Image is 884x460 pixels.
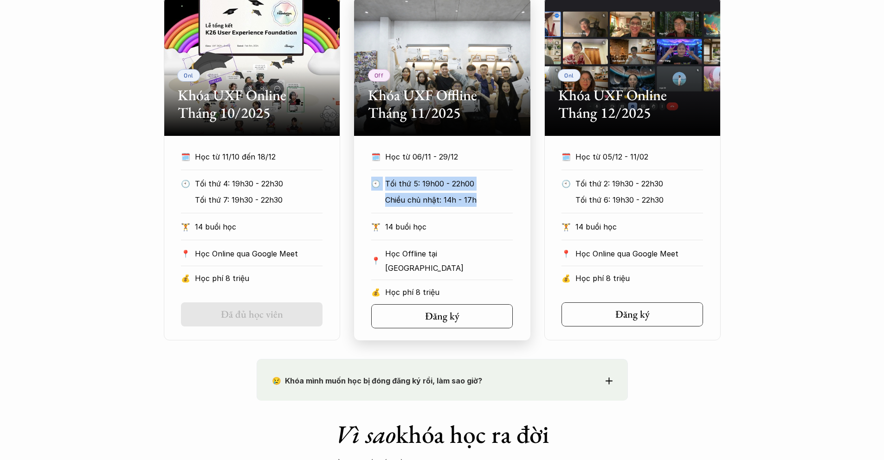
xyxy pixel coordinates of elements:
p: Học Online qua Google Meet [195,247,323,261]
a: Đăng ký [561,302,703,326]
h5: Đăng ký [425,310,459,322]
h5: Đã đủ học viên [221,308,283,320]
h5: Đăng ký [615,308,650,320]
h2: Khóa UXF Online Tháng 10/2025 [178,86,326,122]
p: Tối thứ 2: 19h30 - 22h30 [575,177,703,191]
a: Đăng ký [371,304,513,328]
p: Off [374,72,384,78]
p: 🗓️ [561,150,571,164]
p: Chiều chủ nhật: 14h - 17h [385,193,513,207]
p: Tối thứ 7: 19h30 - 22h30 [195,193,323,207]
h1: khóa học ra đời [257,419,628,449]
p: Onl [564,72,574,78]
p: 🗓️ [371,150,381,164]
p: 🗓️ [181,150,190,164]
p: Học Offline tại [GEOGRAPHIC_DATA] [385,247,513,275]
p: 📍 [181,249,190,258]
p: 14 buổi học [385,220,513,234]
p: 💰 [181,271,190,285]
p: Học phí 8 triệu [385,285,513,299]
p: 🕙 [181,177,190,191]
p: 14 buổi học [575,220,703,234]
p: 🏋️ [561,220,571,234]
p: Học từ 05/12 - 11/02 [575,150,686,164]
p: 💰 [561,271,571,285]
strong: 😢 Khóa mình muốn học bị đóng đăng ký rồi, làm sao giờ? [272,376,482,385]
p: 📍 [371,256,381,265]
p: Học từ 11/10 đến 18/12 [195,150,305,164]
p: Tối thứ 4: 19h30 - 22h30 [195,177,323,191]
p: Học phí 8 triệu [195,271,323,285]
p: Tối thứ 6: 19h30 - 22h30 [575,193,703,207]
p: 🕙 [561,177,571,191]
p: 💰 [371,285,381,299]
p: 🕙 [371,177,381,191]
p: 🏋️ [181,220,190,234]
h2: Khóa UXF Offline Tháng 11/2025 [368,86,516,122]
p: Học phí 8 triệu [575,271,703,285]
p: 📍 [561,249,571,258]
p: Học từ 06/11 - 29/12 [385,150,496,164]
p: Onl [184,72,194,78]
p: Học Online qua Google Meet [575,247,703,261]
h2: Khóa UXF Online Tháng 12/2025 [558,86,707,122]
p: Tối thứ 5: 19h00 - 22h00 [385,177,513,191]
p: 14 buổi học [195,220,323,234]
em: Vì sao [335,418,396,450]
p: 🏋️ [371,220,381,234]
